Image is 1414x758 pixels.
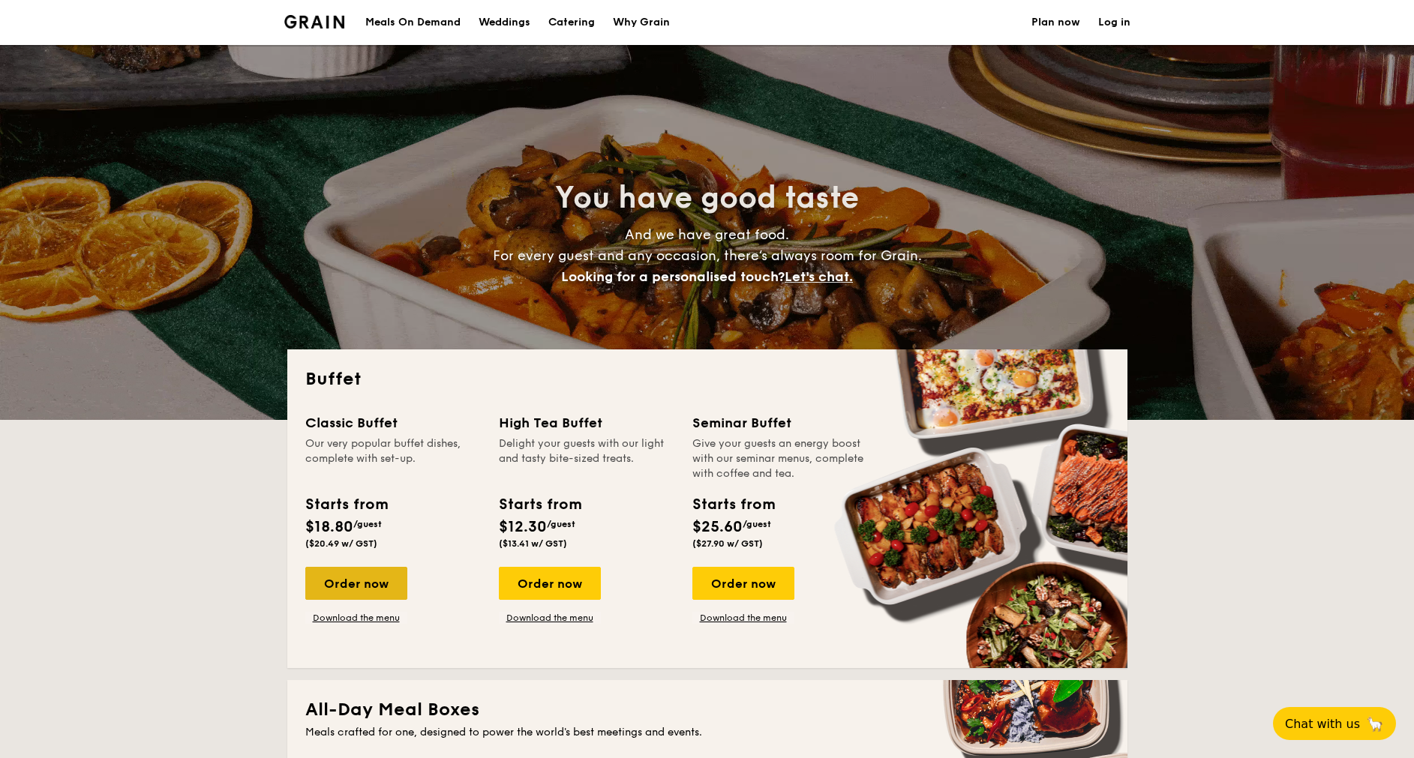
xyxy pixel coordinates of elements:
span: And we have great food. For every guest and any occasion, there’s always room for Grain. [493,226,922,285]
h2: Buffet [305,367,1109,391]
div: High Tea Buffet [499,412,674,433]
div: Our very popular buffet dishes, complete with set-up. [305,436,481,481]
div: Order now [305,567,407,600]
span: Let's chat. [785,268,853,285]
span: $18.80 [305,518,353,536]
div: Give your guests an energy boost with our seminar menus, complete with coffee and tea. [692,436,868,481]
span: 🦙 [1366,715,1384,733]
div: Order now [499,567,601,600]
a: Download the menu [692,612,794,624]
span: ($13.41 w/ GST) [499,538,567,549]
a: Logotype [284,15,345,28]
div: Delight your guests with our light and tasty bite-sized treats. [499,436,674,481]
div: Classic Buffet [305,412,481,433]
div: Seminar Buffet [692,412,868,433]
span: $12.30 [499,518,547,536]
div: Starts from [305,493,387,516]
span: You have good taste [555,180,859,216]
div: Order now [692,567,794,600]
span: /guest [743,519,771,529]
span: /guest [353,519,382,529]
span: $25.60 [692,518,743,536]
a: Download the menu [305,612,407,624]
h2: All-Day Meal Boxes [305,698,1109,722]
div: Starts from [692,493,774,516]
img: Grain [284,15,345,28]
a: Download the menu [499,612,601,624]
span: Chat with us [1285,717,1360,731]
span: ($20.49 w/ GST) [305,538,377,549]
div: Starts from [499,493,581,516]
span: ($27.90 w/ GST) [692,538,763,549]
div: Meals crafted for one, designed to power the world's best meetings and events. [305,725,1109,740]
button: Chat with us🦙 [1273,707,1396,740]
span: /guest [547,519,575,529]
span: Looking for a personalised touch? [561,268,785,285]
